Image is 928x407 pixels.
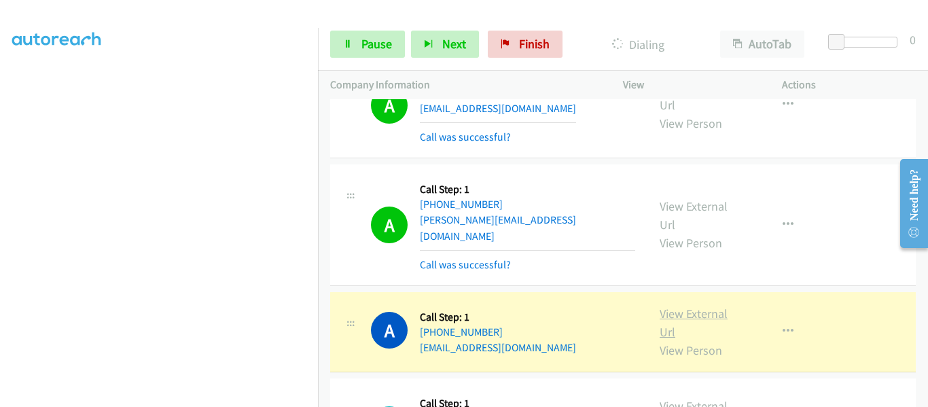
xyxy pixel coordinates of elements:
[361,36,392,52] span: Pause
[889,149,928,258] iframe: Resource Center
[782,77,916,93] p: Actions
[371,312,408,349] h1: A
[660,116,722,131] a: View Person
[420,102,576,115] a: [EMAIL_ADDRESS][DOMAIN_NAME]
[330,31,405,58] a: Pause
[623,77,757,93] p: View
[581,35,696,54] p: Dialing
[660,198,728,232] a: View External Url
[420,311,576,324] h5: Call Step: 1
[420,183,635,196] h5: Call Step: 1
[330,77,599,93] p: Company Information
[442,36,466,52] span: Next
[420,198,503,211] a: [PHONE_NUMBER]
[411,31,479,58] button: Next
[910,31,916,49] div: 0
[519,36,550,52] span: Finish
[420,258,511,271] a: Call was successful?
[720,31,804,58] button: AutoTab
[371,87,408,124] h1: A
[371,207,408,243] h1: A
[420,213,576,243] a: [PERSON_NAME][EMAIL_ADDRESS][DOMAIN_NAME]
[420,130,511,143] a: Call was successful?
[660,235,722,251] a: View Person
[660,306,728,340] a: View External Url
[488,31,563,58] a: Finish
[660,342,722,358] a: View Person
[420,325,503,338] a: [PHONE_NUMBER]
[420,341,576,354] a: [EMAIL_ADDRESS][DOMAIN_NAME]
